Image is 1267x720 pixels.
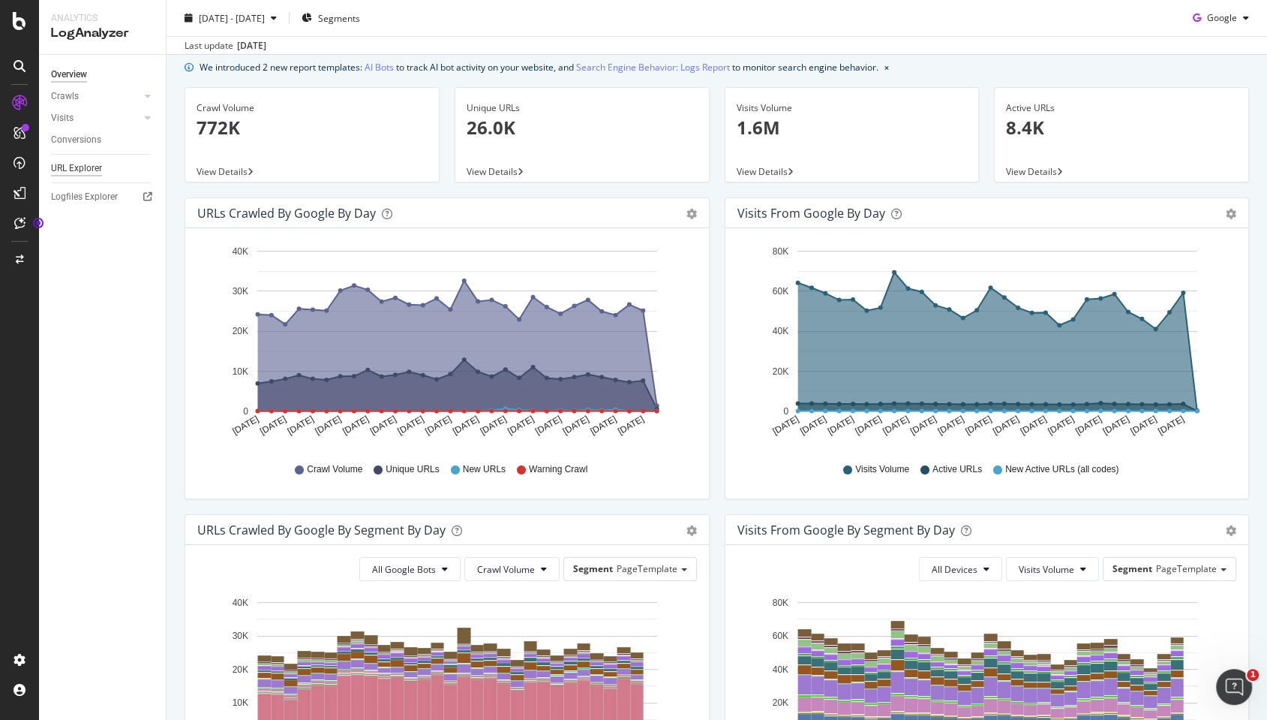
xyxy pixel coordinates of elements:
[932,563,977,576] span: All Devices
[1073,414,1103,437] text: [DATE]
[588,414,618,437] text: [DATE]
[686,526,697,536] div: gear
[963,414,993,437] text: [DATE]
[686,209,697,219] div: gear
[51,189,155,205] a: Logfiles Explorer
[359,557,461,581] button: All Google Bots
[237,39,266,53] div: [DATE]
[51,161,155,176] a: URL Explorer
[313,414,343,437] text: [DATE]
[185,59,1249,75] div: info banner
[51,132,155,148] a: Conversions
[855,463,909,476] span: Visits Volume
[51,110,74,126] div: Visits
[1226,209,1236,219] div: gear
[467,101,698,115] div: Unique URLs
[318,11,360,24] span: Segments
[772,697,788,708] text: 20K
[533,414,563,437] text: [DATE]
[529,463,587,476] span: Warning Crawl
[737,165,788,178] span: View Details
[772,664,788,675] text: 40K
[51,67,87,83] div: Overview
[1216,669,1252,705] iframe: Intercom live chat
[477,563,535,576] span: Crawl Volume
[853,414,883,437] text: [DATE]
[451,414,481,437] text: [DATE]
[233,326,248,336] text: 20K
[1187,6,1255,30] button: Google
[243,406,248,417] text: 0
[233,246,248,257] text: 40K
[1207,11,1237,24] span: Google
[51,25,154,42] div: LogAnalyzer
[463,463,506,476] span: New URLs
[51,161,102,176] div: URL Explorer
[479,414,509,437] text: [DATE]
[772,366,788,377] text: 20K
[185,39,266,53] div: Last update
[1006,557,1099,581] button: Visits Volume
[919,557,1002,581] button: All Devices
[1100,414,1130,437] text: [DATE]
[51,132,101,148] div: Conversions
[1006,101,1237,115] div: Active URLs
[197,101,428,115] div: Crawl Volume
[1018,414,1048,437] text: [DATE]
[561,414,591,437] text: [DATE]
[199,11,265,24] span: [DATE] - [DATE]
[1112,562,1152,575] span: Segment
[1156,562,1217,575] span: PageTemplate
[464,557,560,581] button: Crawl Volume
[770,414,800,437] text: [DATE]
[772,286,788,297] text: 60K
[783,406,788,417] text: 0
[881,56,893,78] button: close banner
[798,414,828,437] text: [DATE]
[467,165,518,178] span: View Details
[197,115,428,140] p: 772K
[573,562,613,575] span: Segment
[341,414,371,437] text: [DATE]
[368,414,398,437] text: [DATE]
[51,89,140,104] a: Crawls
[296,6,366,30] button: Segments
[825,414,855,437] text: [DATE]
[396,414,426,437] text: [DATE]
[365,59,394,75] a: AI Bots
[286,414,316,437] text: [DATE]
[990,414,1020,437] text: [DATE]
[51,12,154,25] div: Analytics
[1019,563,1074,576] span: Visits Volume
[1247,669,1259,681] span: 1
[197,165,248,178] span: View Details
[197,523,446,538] div: URLs Crawled by Google By Segment By Day
[737,523,955,538] div: Visits from Google By Segment By Day
[935,414,965,437] text: [DATE]
[1226,526,1236,536] div: gear
[423,414,453,437] text: [DATE]
[1156,414,1186,437] text: [DATE]
[32,216,45,230] div: Tooltip anchor
[737,101,968,115] div: Visits Volume
[197,240,697,449] svg: A chart.
[506,414,536,437] text: [DATE]
[1128,414,1158,437] text: [DATE]
[772,246,788,257] text: 80K
[908,414,938,437] text: [DATE]
[258,414,288,437] text: [DATE]
[737,206,885,221] div: Visits from Google by day
[230,414,260,437] text: [DATE]
[737,240,1237,449] svg: A chart.
[467,115,698,140] p: 26.0K
[372,563,436,576] span: All Google Bots
[200,59,878,75] div: We introduced 2 new report templates: to track AI bot activity on your website, and to monitor se...
[179,6,283,30] button: [DATE] - [DATE]
[1046,414,1076,437] text: [DATE]
[881,414,911,437] text: [DATE]
[197,206,376,221] div: URLs Crawled by Google by day
[51,67,155,83] a: Overview
[932,463,982,476] span: Active URLs
[616,414,646,437] text: [DATE]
